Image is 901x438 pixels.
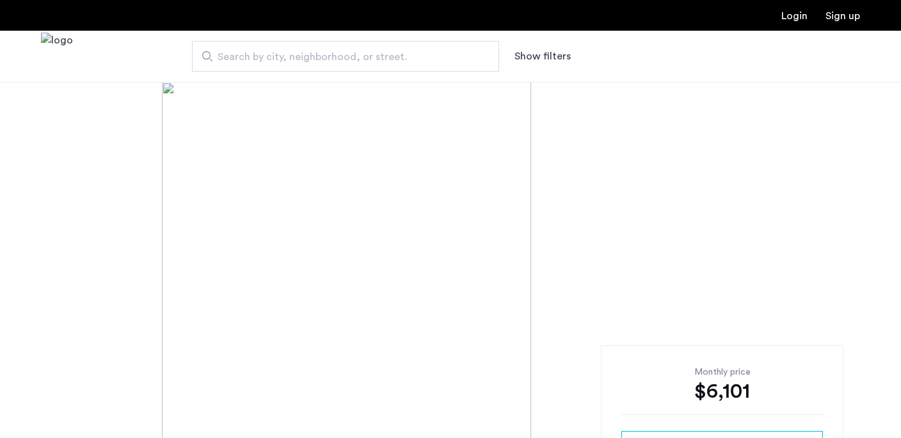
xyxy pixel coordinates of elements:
img: logo [41,33,73,81]
a: Registration [825,11,860,21]
input: Apartment Search [192,41,499,72]
div: Monthly price [621,366,823,379]
a: Login [781,11,808,21]
div: $6,101 [621,379,823,404]
span: Search by city, neighborhood, or street. [218,49,463,65]
button: Show or hide filters [514,49,571,64]
a: Cazamio Logo [41,33,73,81]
